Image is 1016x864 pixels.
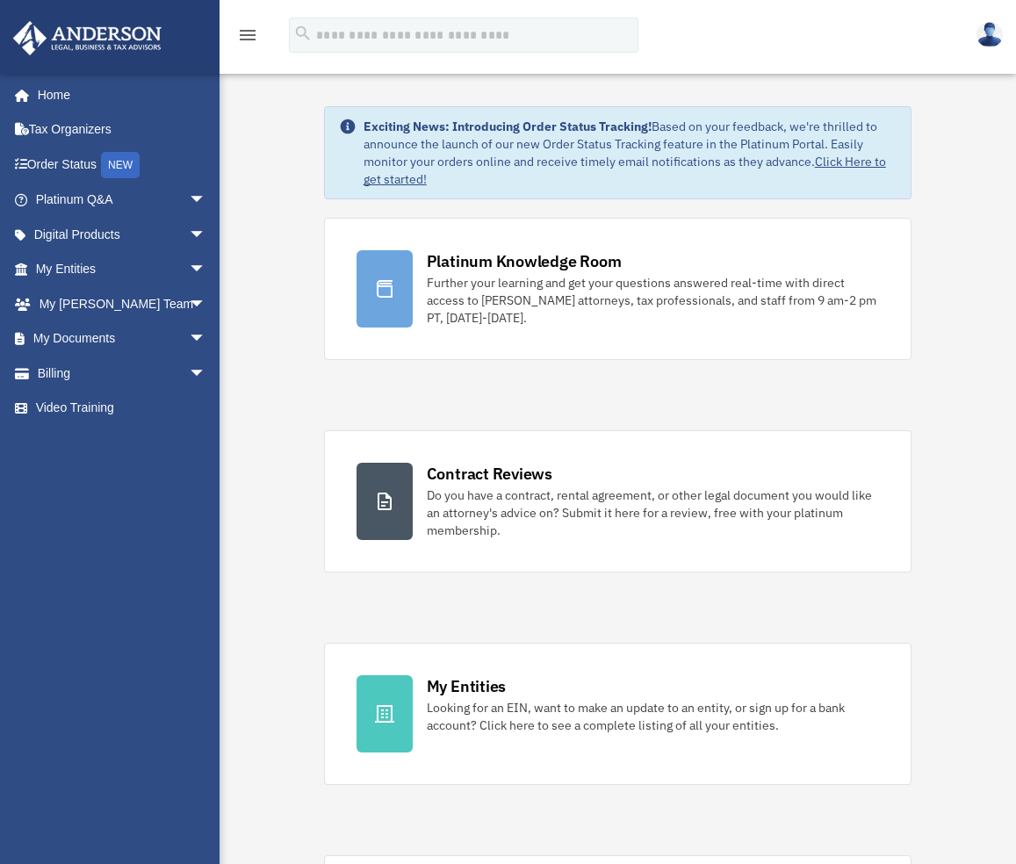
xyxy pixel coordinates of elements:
a: Click Here to get started! [364,154,886,187]
a: My Entitiesarrow_drop_down [12,252,233,287]
a: Video Training [12,391,233,426]
i: search [293,24,313,43]
span: arrow_drop_down [189,252,224,288]
a: Billingarrow_drop_down [12,356,233,391]
img: Anderson Advisors Platinum Portal [8,21,167,55]
span: arrow_drop_down [189,217,224,253]
span: arrow_drop_down [189,356,224,392]
div: Platinum Knowledge Room [427,250,622,272]
div: Looking for an EIN, want to make an update to an entity, or sign up for a bank account? Click her... [427,699,880,734]
a: My [PERSON_NAME] Teamarrow_drop_down [12,286,233,321]
a: Contract Reviews Do you have a contract, rental agreement, or other legal document you would like... [324,430,912,572]
div: Further your learning and get your questions answered real-time with direct access to [PERSON_NAM... [427,274,880,327]
a: Platinum Knowledge Room Further your learning and get your questions answered real-time with dire... [324,218,912,360]
a: Home [12,77,224,112]
div: Based on your feedback, we're thrilled to announce the launch of our new Order Status Tracking fe... [364,118,897,188]
a: Digital Productsarrow_drop_down [12,217,233,252]
span: arrow_drop_down [189,321,224,357]
span: arrow_drop_down [189,286,224,322]
a: Order StatusNEW [12,147,233,183]
a: Platinum Q&Aarrow_drop_down [12,183,233,218]
span: arrow_drop_down [189,183,224,219]
i: menu [237,25,258,46]
a: menu [237,31,258,46]
strong: Exciting News: Introducing Order Status Tracking! [364,119,652,134]
img: User Pic [976,22,1003,47]
div: Do you have a contract, rental agreement, or other legal document you would like an attorney's ad... [427,486,880,539]
a: My Entities Looking for an EIN, want to make an update to an entity, or sign up for a bank accoun... [324,643,912,785]
div: Contract Reviews [427,463,552,485]
div: NEW [101,152,140,178]
a: My Documentsarrow_drop_down [12,321,233,356]
div: My Entities [427,675,506,697]
a: Tax Organizers [12,112,233,148]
